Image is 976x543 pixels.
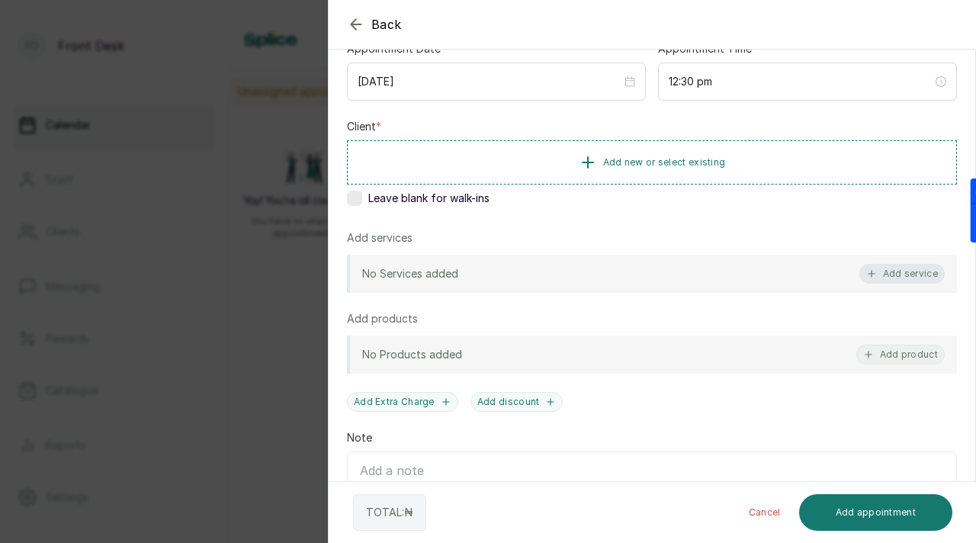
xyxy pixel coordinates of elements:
p: Add products [347,311,418,326]
input: Select time [669,73,933,90]
button: Cancel [737,494,793,531]
p: TOTAL: ₦ [366,505,413,520]
p: No Services added [362,266,458,281]
button: Add Extra Charge [347,392,458,412]
p: No Products added [362,347,462,362]
label: Client [347,119,381,134]
button: Add new or select existing [347,140,957,185]
button: Add service [859,264,945,284]
button: Back [347,15,402,34]
button: Add discount [470,392,563,412]
p: Add services [347,230,413,246]
button: Add appointment [799,494,953,531]
input: Select date [358,73,621,90]
label: Note [347,430,372,445]
button: Add product [856,345,945,365]
span: Back [371,15,402,34]
span: Add new or select existing [603,156,726,169]
span: Leave blank for walk-ins [368,191,490,206]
